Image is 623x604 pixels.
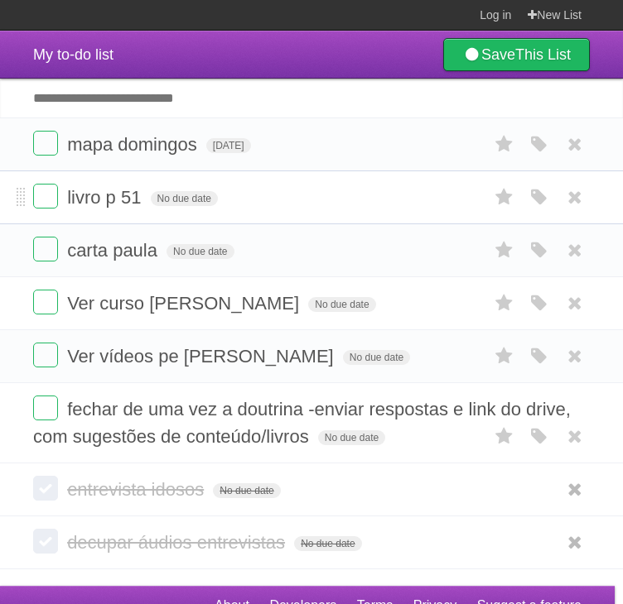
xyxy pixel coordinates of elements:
span: carta paula [67,240,162,261]
span: livro p 51 [67,187,145,208]
label: Star task [489,237,520,264]
span: No due date [343,350,410,365]
label: Done [33,395,58,420]
label: Star task [489,290,520,317]
span: No due date [151,191,218,206]
label: Done [33,529,58,554]
label: Done [33,184,58,209]
span: No due date [213,483,280,498]
span: Ver curso [PERSON_NAME] [67,293,303,314]
span: No due date [167,244,234,259]
span: mapa domingos [67,134,201,155]
label: Done [33,237,58,261]
label: Star task [489,184,520,211]
b: This List [515,46,571,63]
span: No due date [318,430,385,445]
label: Done [33,476,58,501]
label: Star task [489,131,520,158]
span: No due date [294,536,361,551]
span: fechar de uma vez a doutrina -enviar respostas e link do drive, com sugestões de conteúdo/livros [33,399,571,447]
span: entrevista idosos [67,479,208,500]
span: [DATE] [206,138,251,153]
label: Done [33,131,58,156]
span: My to-do list [33,46,113,63]
label: Done [33,343,58,367]
span: No due date [308,297,375,312]
label: Star task [489,343,520,370]
label: Done [33,290,58,314]
span: Ver vídeos pe [PERSON_NAME] [67,346,338,367]
a: SaveThis List [443,38,590,71]
span: decupar áudios entrevistas [67,532,289,553]
label: Star task [489,423,520,450]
